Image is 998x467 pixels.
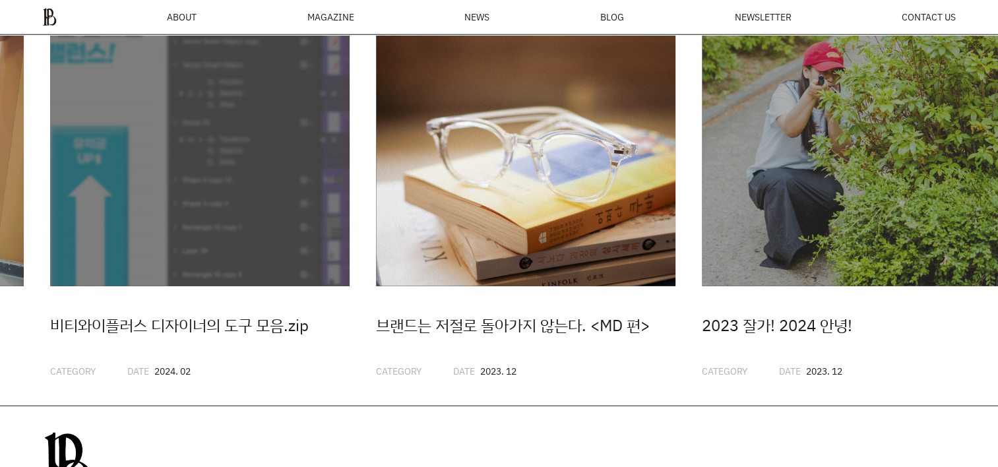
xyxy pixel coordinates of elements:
[50,313,350,338] div: 비티와이플러스 디자이너의 도구 모음.zip
[42,8,57,26] img: ba379d5522eb3.png
[127,365,149,377] span: DATE
[167,13,197,22] a: ABOUT
[453,365,475,377] span: DATE
[376,365,421,377] span: CATEGORY
[464,13,489,22] a: NEWS
[902,13,956,22] a: CONTACT US
[806,365,842,377] span: 2023. 12
[702,365,747,377] span: CATEGORY
[600,13,624,22] a: BLOG
[376,313,675,338] div: 브랜드는 저절로 돌아가지 않는다. <MD 편>
[154,365,191,377] span: 2024. 02
[734,13,791,22] a: NEWSLETTER
[779,365,801,377] span: DATE
[307,13,354,22] div: MAGAZINE
[50,365,96,377] span: CATEGORY
[480,365,516,377] span: 2023. 12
